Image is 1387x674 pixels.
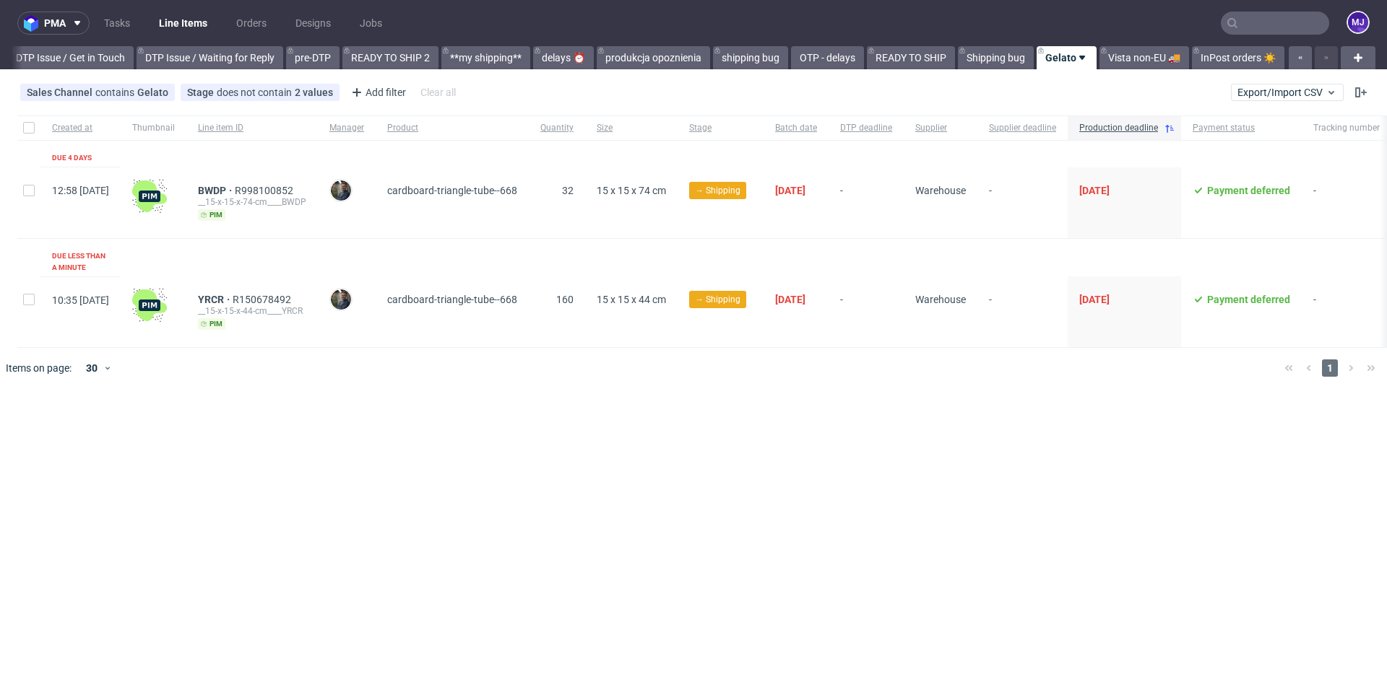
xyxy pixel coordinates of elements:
a: Jobs [351,12,391,35]
span: Stage [187,87,217,98]
a: DTP Issue / Waiting for Reply [137,46,283,69]
a: shipping bug [713,46,788,69]
span: [DATE] [775,185,805,196]
span: does not contain [217,87,295,98]
div: Add filter [345,81,409,104]
span: Tracking number [1313,122,1380,134]
img: wHgJFi1I6lmhQAAAABJRU5ErkJggg== [132,288,167,323]
span: Supplier [915,122,966,134]
a: Gelato [1037,46,1097,69]
a: Vista non-EU 🚚 [1099,46,1189,69]
span: → Shipping [695,184,740,197]
div: 30 [77,358,103,378]
a: pre-DTP [286,46,340,69]
button: pma [17,12,90,35]
div: __15-x-15-x-44-cm____YRCR [198,305,306,317]
span: 12:58 [DATE] [52,185,109,196]
a: InPost orders ☀️ [1192,46,1284,69]
span: pim [198,318,225,330]
span: Export/Import CSV [1237,87,1337,98]
a: READY TO SHIP [867,46,955,69]
span: Quantity [540,122,574,134]
a: produkcja opoznienia [597,46,710,69]
span: Payment deferred [1207,185,1290,196]
span: Created at [52,122,109,134]
span: 160 [556,294,574,305]
figcaption: MJ [1348,12,1368,32]
span: Size [597,122,666,134]
a: READY TO SHIP 2 [342,46,438,69]
span: - [1313,185,1380,221]
div: Gelato [137,87,168,98]
button: Export/Import CSV [1231,84,1344,101]
a: Tasks [95,12,139,35]
span: 1 [1322,359,1338,377]
a: Shipping bug [958,46,1034,69]
span: Batch date [775,122,817,134]
span: DTP deadline [840,122,892,134]
span: Payment deferred [1207,294,1290,305]
span: pma [44,18,66,28]
img: Maciej Sobola [331,289,351,310]
span: Manager [329,122,364,134]
span: Warehouse [915,185,966,196]
a: R150678492 [233,294,294,305]
a: R998100852 [235,185,296,196]
span: Supplier deadline [989,122,1056,134]
span: contains [95,87,137,98]
span: cardboard-triangle-tube--668 [387,185,517,196]
span: Items on page: [6,361,72,375]
span: - [840,185,892,221]
span: [DATE] [1079,185,1110,196]
span: - [989,185,1056,221]
span: 10:35 [DATE] [52,294,109,306]
a: OTP - delays [791,46,864,69]
img: wHgJFi1I6lmhQAAAABJRU5ErkJggg== [132,179,167,214]
span: Production deadline [1079,122,1158,134]
div: 2 values [295,87,333,98]
a: BWDP [198,185,235,196]
span: - [989,294,1056,330]
a: Designs [287,12,340,35]
span: 15 x 15 x 44 cm [597,294,666,305]
span: Sales Channel [27,87,95,98]
span: 32 [562,185,574,196]
span: Warehouse [915,294,966,305]
img: logo [24,15,44,32]
img: Maciej Sobola [331,180,351,201]
span: → Shipping [695,293,740,306]
span: [DATE] [775,294,805,305]
span: cardboard-triangle-tube--668 [387,294,517,305]
div: __15-x-15-x-74-cm____BWDP [198,196,306,208]
span: 15 x 15 x 74 cm [597,185,666,196]
div: Due 4 days [52,152,92,164]
div: Due less than a minute [52,250,109,273]
span: Product [387,122,517,134]
span: - [1313,294,1380,330]
span: Line item ID [198,122,306,134]
span: Stage [689,122,752,134]
a: delays ⏰ [533,46,594,69]
a: Line Items [150,12,216,35]
div: Clear all [418,82,459,102]
a: DTP Issue / Get in Touch [7,46,134,69]
a: Orders [228,12,275,35]
span: - [840,294,892,330]
span: pim [198,209,225,221]
span: Thumbnail [132,122,175,134]
span: [DATE] [1079,294,1110,305]
a: YRCR [198,294,233,305]
span: Payment status [1193,122,1290,134]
